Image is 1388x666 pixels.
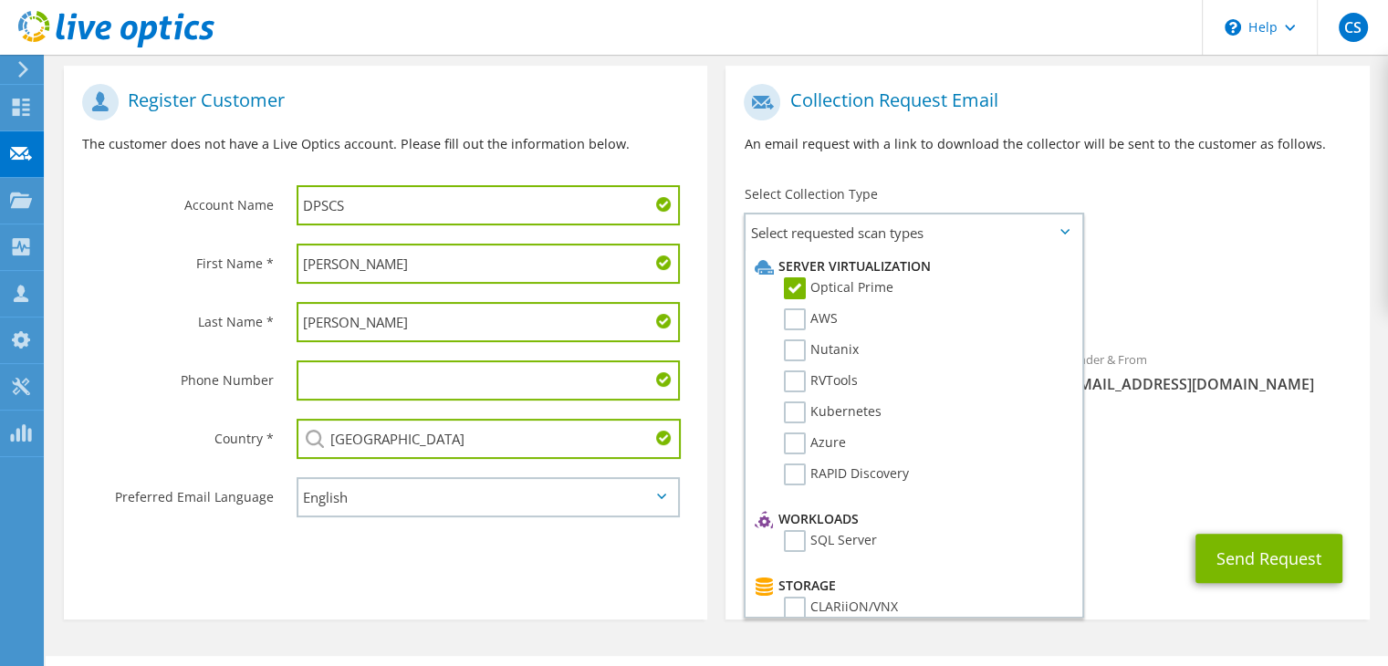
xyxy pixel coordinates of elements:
[784,401,882,423] label: Kubernetes
[82,185,274,214] label: Account Name
[750,508,1072,530] li: Workloads
[784,463,909,485] label: RAPID Discovery
[744,84,1341,120] h1: Collection Request Email
[725,340,1048,443] div: To
[1048,340,1370,403] div: Sender & From
[725,258,1369,331] div: Requested Collections
[82,419,274,448] label: Country *
[746,214,1081,251] span: Select requested scan types
[82,477,274,506] label: Preferred Email Language
[82,84,680,120] h1: Register Customer
[82,302,274,331] label: Last Name *
[82,244,274,273] label: First Name *
[784,370,858,392] label: RVTools
[82,360,274,390] label: Phone Number
[784,597,898,619] label: CLARiiON/VNX
[784,530,877,552] label: SQL Server
[784,308,838,330] label: AWS
[784,277,893,299] label: Optical Prime
[1195,534,1342,583] button: Send Request
[744,185,877,203] label: Select Collection Type
[1225,19,1241,36] svg: \n
[1339,13,1368,42] span: CS
[784,339,859,361] label: Nutanix
[1066,374,1351,394] span: [EMAIL_ADDRESS][DOMAIN_NAME]
[725,453,1369,515] div: CC & Reply To
[82,134,689,154] p: The customer does not have a Live Optics account. Please fill out the information below.
[750,255,1072,277] li: Server Virtualization
[744,134,1351,154] p: An email request with a link to download the collector will be sent to the customer as follows.
[750,575,1072,597] li: Storage
[784,432,846,454] label: Azure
